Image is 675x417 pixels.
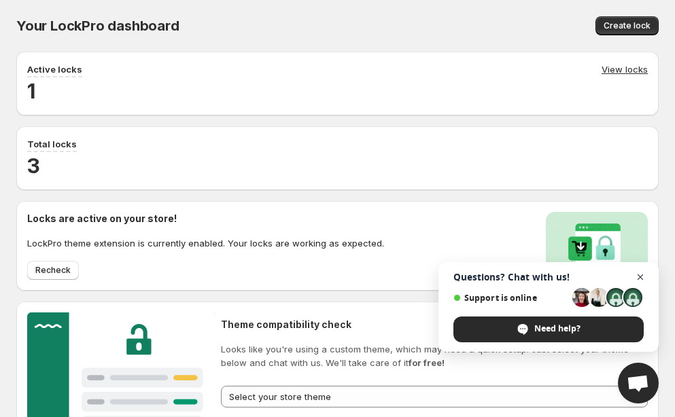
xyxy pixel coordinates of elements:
div: Open chat [618,363,659,403]
span: Your LockPro dashboard [16,18,179,34]
span: Recheck [35,265,71,276]
p: Looks like you're using a custom theme, which may need a quick setup. Just select your theme belo... [221,342,648,369]
h2: 1 [27,77,648,105]
h2: Locks are active on your store! [27,212,384,225]
span: Close chat [632,269,649,286]
span: Support is online [453,293,568,303]
button: Create lock [595,16,659,35]
button: Recheck [27,261,79,280]
div: Need help? [453,316,644,342]
p: Total locks [27,137,77,151]
p: Active locks [27,62,82,76]
h2: 3 [27,152,648,179]
span: Questions? Chat with us! [453,272,644,283]
img: Locks activated [546,212,648,280]
strong: for free! [409,357,445,368]
span: Create lock [604,20,651,31]
p: LockPro theme extension is currently enabled. Your locks are working as expected. [27,236,384,250]
span: Need help? [534,323,581,335]
h2: Theme compatibility check [221,318,648,331]
a: View locks [602,62,648,77]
